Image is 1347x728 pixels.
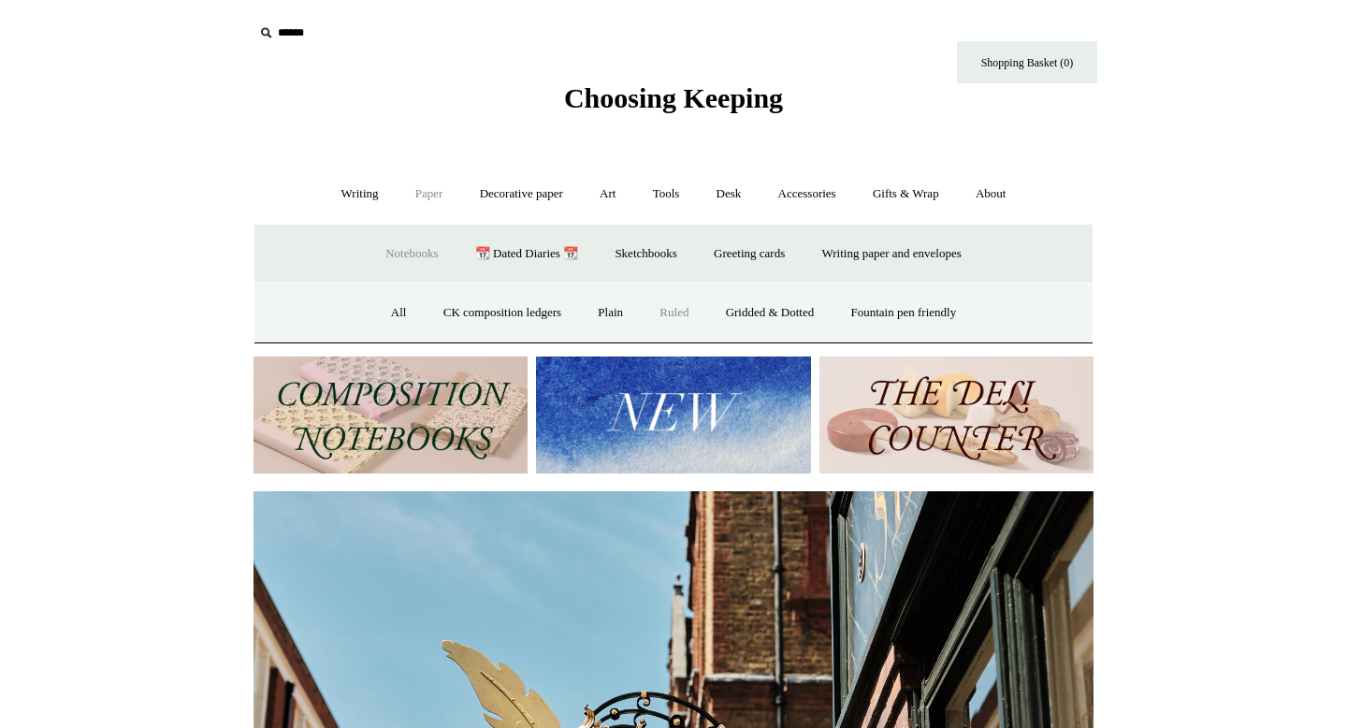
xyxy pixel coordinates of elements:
a: About [959,169,1023,219]
a: Sketchbooks [598,229,693,279]
a: Desk [700,169,759,219]
img: New.jpg__PID:f73bdf93-380a-4a35-bcfe-7823039498e1 [536,357,810,473]
a: Plain [581,288,640,338]
a: All [374,288,424,338]
a: Notebooks [369,229,455,279]
a: Tools [636,169,697,219]
a: Shopping Basket (0) [957,41,1097,83]
a: Paper [398,169,460,219]
a: Art [583,169,632,219]
a: Fountain pen friendly [834,288,974,338]
img: 202302 Composition ledgers.jpg__PID:69722ee6-fa44-49dd-a067-31375e5d54ec [253,357,528,473]
a: CK composition ledgers [427,288,578,338]
a: Gridded & Dotted [709,288,832,338]
a: Writing paper and envelopes [805,229,978,279]
a: 📆 Dated Diaries 📆 [458,229,595,279]
a: Accessories [761,169,853,219]
a: Choosing Keeping [564,97,783,110]
a: Decorative paper [463,169,580,219]
a: Gifts & Wrap [856,169,956,219]
img: The Deli Counter [819,357,1094,473]
a: Greeting cards [697,229,802,279]
a: Writing [325,169,396,219]
span: Choosing Keeping [564,82,783,113]
a: Ruled [643,288,705,338]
